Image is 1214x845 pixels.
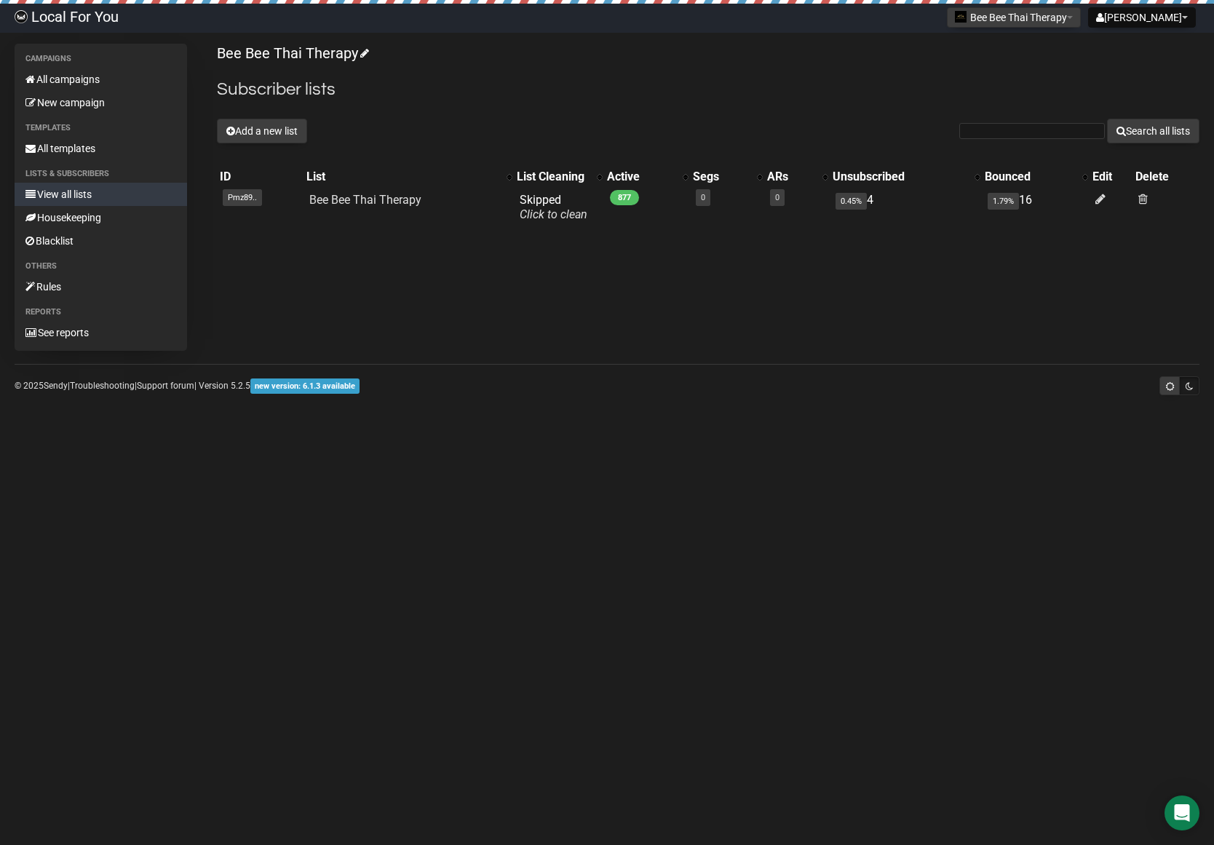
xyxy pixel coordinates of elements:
[70,381,135,391] a: Troubleshooting
[764,167,830,187] th: ARs: No sort applied, activate to apply an ascending sort
[520,193,587,221] span: Skipped
[15,321,187,344] a: See reports
[833,170,967,184] div: Unsubscribed
[15,206,187,229] a: Housekeeping
[607,170,675,184] div: Active
[1107,119,1199,143] button: Search all lists
[985,170,1075,184] div: Bounced
[220,170,301,184] div: ID
[520,207,587,221] a: Click to clean
[836,193,867,210] span: 0.45%
[44,381,68,391] a: Sendy
[137,381,194,391] a: Support forum
[1088,7,1196,28] button: [PERSON_NAME]
[250,378,360,394] span: new version: 6.1.3 available
[250,381,360,391] a: new version: 6.1.3 available
[15,304,187,321] li: Reports
[988,193,1019,210] span: 1.79%
[15,119,187,137] li: Templates
[1165,796,1199,830] div: Open Intercom Messenger
[830,187,982,228] td: 4
[830,167,982,187] th: Unsubscribed: No sort applied, activate to apply an ascending sort
[217,44,367,62] a: Bee Bee Thai Therapy
[693,170,750,184] div: Segs
[217,76,1199,103] h2: Subscriber lists
[217,119,307,143] button: Add a new list
[306,170,499,184] div: List
[1135,170,1197,184] div: Delete
[15,229,187,253] a: Blacklist
[15,50,187,68] li: Campaigns
[15,378,360,394] p: © 2025 | | | Version 5.2.5
[223,189,262,206] span: Pmz89..
[767,170,815,184] div: ARs
[15,165,187,183] li: Lists & subscribers
[610,190,639,205] span: 877
[15,183,187,206] a: View all lists
[947,7,1081,28] button: Bee Bee Thai Therapy
[517,170,590,184] div: List Cleaning
[604,167,689,187] th: Active: No sort applied, activate to apply an ascending sort
[1090,167,1133,187] th: Edit: No sort applied, sorting is disabled
[15,275,187,298] a: Rules
[514,167,604,187] th: List Cleaning: No sort applied, activate to apply an ascending sort
[982,167,1090,187] th: Bounced: No sort applied, activate to apply an ascending sort
[1132,167,1199,187] th: Delete: No sort applied, sorting is disabled
[955,11,967,23] img: 756.png
[1092,170,1130,184] div: Edit
[690,167,764,187] th: Segs: No sort applied, activate to apply an ascending sort
[309,193,421,207] a: Bee Bee Thai Therapy
[15,91,187,114] a: New campaign
[15,137,187,160] a: All templates
[982,187,1090,228] td: 16
[15,258,187,275] li: Others
[701,193,705,202] a: 0
[303,167,514,187] th: List: No sort applied, activate to apply an ascending sort
[15,68,187,91] a: All campaigns
[217,167,303,187] th: ID: No sort applied, sorting is disabled
[775,193,779,202] a: 0
[15,10,28,23] img: d61d2441668da63f2d83084b75c85b29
